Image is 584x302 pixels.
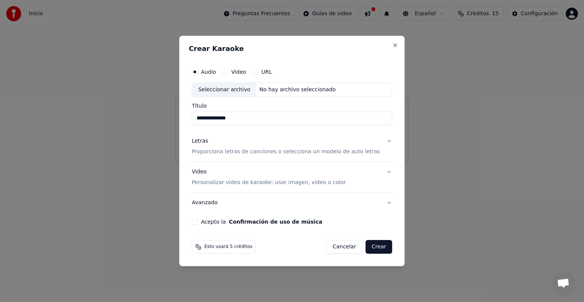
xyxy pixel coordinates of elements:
[261,69,272,75] label: URL
[201,69,216,75] label: Audio
[231,69,246,75] label: Video
[192,193,392,213] button: Avanzado
[189,45,395,52] h2: Crear Karaoke
[201,219,322,224] label: Acepto la
[192,137,208,145] div: Letras
[192,168,346,186] div: Video
[326,240,363,254] button: Cancelar
[204,244,252,250] span: Esto usará 5 créditos
[192,179,346,186] p: Personalizar video de karaoke: usar imagen, video o color
[229,219,322,224] button: Acepto la
[192,162,392,192] button: VideoPersonalizar video de karaoke: usar imagen, video o color
[365,240,392,254] button: Crear
[192,103,392,108] label: Título
[192,148,380,156] p: Proporciona letras de canciones o selecciona un modelo de auto letras
[256,86,339,94] div: No hay archivo seleccionado
[192,131,392,162] button: LetrasProporciona letras de canciones o selecciona un modelo de auto letras
[192,83,256,97] div: Seleccionar archivo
